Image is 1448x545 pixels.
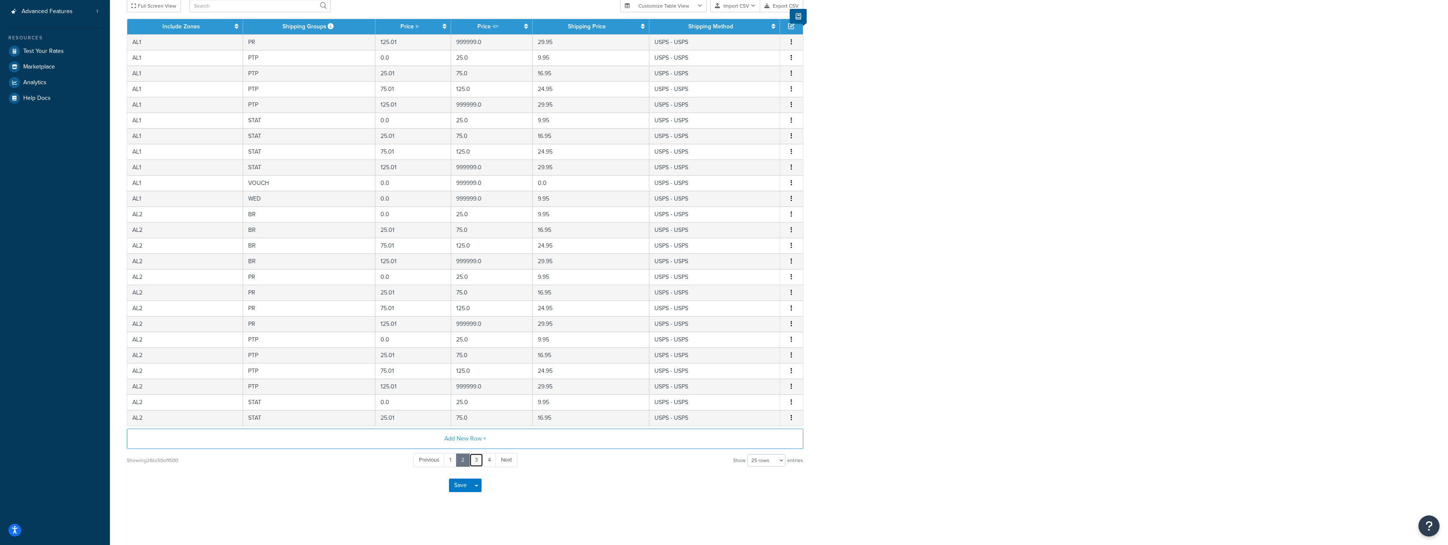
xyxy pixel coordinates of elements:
[533,363,649,379] td: 24.95
[456,453,470,467] a: 2
[127,113,243,128] td: AL1
[375,316,451,332] td: 125.01
[533,253,649,269] td: 29.95
[451,160,533,175] td: 999999.0
[533,50,649,66] td: 9.95
[23,48,64,55] span: Test Your Rates
[649,269,780,285] td: USPS - USPS
[6,91,104,106] a: Help Docs
[495,453,517,467] a: Next
[127,316,243,332] td: AL2
[449,479,472,492] button: Save
[243,285,375,300] td: PR
[243,81,375,97] td: PTP
[375,128,451,144] td: 25.01
[162,22,200,31] a: Include Zones
[23,79,47,86] span: Analytics
[127,160,243,175] td: AL1
[127,394,243,410] td: AL2
[375,144,451,160] td: 75.01
[451,175,533,191] td: 999999.0
[533,379,649,394] td: 29.95
[649,160,780,175] td: USPS - USPS
[451,206,533,222] td: 25.0
[649,410,780,426] td: USPS - USPS
[6,59,104,74] li: Marketplace
[451,81,533,97] td: 125.0
[23,95,51,102] span: Help Docs
[375,81,451,97] td: 75.01
[533,160,649,175] td: 29.95
[451,332,533,347] td: 25.0
[533,269,649,285] td: 9.95
[243,160,375,175] td: STAT
[96,8,98,15] span: 1
[127,269,243,285] td: AL2
[6,34,104,41] div: Resources
[375,363,451,379] td: 75.01
[375,238,451,253] td: 75.01
[533,81,649,97] td: 24.95
[649,81,780,97] td: USPS - USPS
[375,66,451,81] td: 25.01
[649,238,780,253] td: USPS - USPS
[477,22,498,31] a: Price <=
[127,81,243,97] td: AL1
[790,9,807,24] button: Show Help Docs
[375,222,451,238] td: 25.01
[649,66,780,81] td: USPS - USPS
[375,97,451,113] td: 125.01
[533,222,649,238] td: 16.95
[127,332,243,347] td: AL2
[649,144,780,160] td: USPS - USPS
[375,253,451,269] td: 125.01
[375,332,451,347] td: 0.0
[243,113,375,128] td: STAT
[533,332,649,347] td: 9.95
[375,50,451,66] td: 0.0
[451,222,533,238] td: 75.0
[451,97,533,113] td: 999999.0
[533,128,649,144] td: 16.95
[482,453,496,467] a: 4
[649,34,780,50] td: USPS - USPS
[649,285,780,300] td: USPS - USPS
[127,253,243,269] td: AL2
[375,285,451,300] td: 25.01
[451,50,533,66] td: 25.0
[649,128,780,144] td: USPS - USPS
[649,50,780,66] td: USPS - USPS
[413,453,445,467] a: Previous
[375,34,451,50] td: 125.01
[127,379,243,394] td: AL2
[6,4,104,19] a: Advanced Features1
[533,144,649,160] td: 24.95
[22,8,73,15] span: Advanced Features
[533,97,649,113] td: 29.95
[649,175,780,191] td: USPS - USPS
[127,347,243,363] td: AL2
[243,394,375,410] td: STAT
[243,253,375,269] td: BR
[451,410,533,426] td: 75.0
[6,75,104,90] a: Analytics
[688,22,733,31] a: Shipping Method
[533,66,649,81] td: 16.95
[243,379,375,394] td: PTP
[533,316,649,332] td: 29.95
[375,379,451,394] td: 125.01
[127,175,243,191] td: AL1
[243,238,375,253] td: BR
[533,300,649,316] td: 24.95
[533,206,649,222] td: 9.95
[451,379,533,394] td: 999999.0
[127,66,243,81] td: AL1
[451,300,533,316] td: 125.0
[649,113,780,128] td: USPS - USPS
[649,222,780,238] td: USPS - USPS
[533,34,649,50] td: 29.95
[127,34,243,50] td: AL1
[375,394,451,410] td: 0.0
